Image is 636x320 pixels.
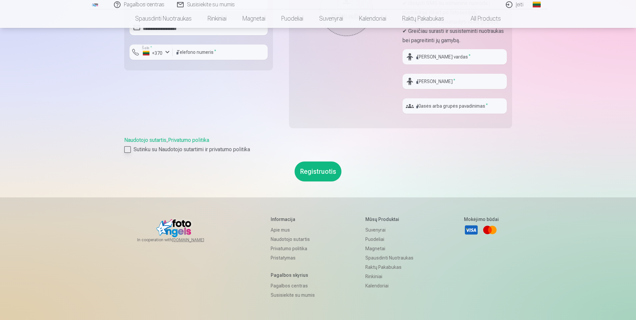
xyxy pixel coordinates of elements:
[271,272,315,278] h5: Pagalbos skyrius
[124,137,166,143] a: Naudotojo sutartis
[452,9,509,28] a: All products
[271,281,315,290] a: Pagalbos centras
[311,9,351,28] a: Suvenyrai
[351,9,394,28] a: Kalendoriai
[403,27,507,45] p: ✔ Greičiau surasti ir susisteminti nuotraukas bei pagreitinti jų gamybą.
[365,235,413,244] a: Puodeliai
[271,244,315,253] a: Privatumo politika
[365,216,413,223] h5: Mūsų produktai
[295,161,341,181] button: Registruotis
[464,223,479,237] a: Visa
[271,253,315,263] a: Pristatymas
[365,225,413,235] a: Suvenyrai
[143,50,163,56] div: +370
[124,136,512,154] div: ,
[271,225,315,235] a: Apie mus
[394,9,452,28] a: Raktų pakabukas
[271,216,315,223] h5: Informacija
[234,9,273,28] a: Magnetai
[130,45,173,60] button: Šalis*+370
[483,223,497,237] a: Mastercard
[140,46,154,51] label: Šalis
[124,146,512,154] label: Sutinku su Naudotojo sutartimi ir privatumo politika
[172,237,220,243] a: [DOMAIN_NAME]
[464,216,499,223] h5: Mokėjimo būdai
[271,235,315,244] a: Naudotojo sutartis
[273,9,311,28] a: Puodeliai
[365,244,413,253] a: Magnetai
[200,9,234,28] a: Rinkiniai
[92,3,99,7] img: /fa2
[271,290,315,300] a: Susisiekite su mumis
[137,237,220,243] span: In cooperation with
[168,137,209,143] a: Privatumo politika
[365,281,413,290] a: Kalendoriai
[365,272,413,281] a: Rinkiniai
[127,9,200,28] a: Spausdinti nuotraukas
[365,263,413,272] a: Raktų pakabukas
[365,253,413,263] a: Spausdinti nuotraukas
